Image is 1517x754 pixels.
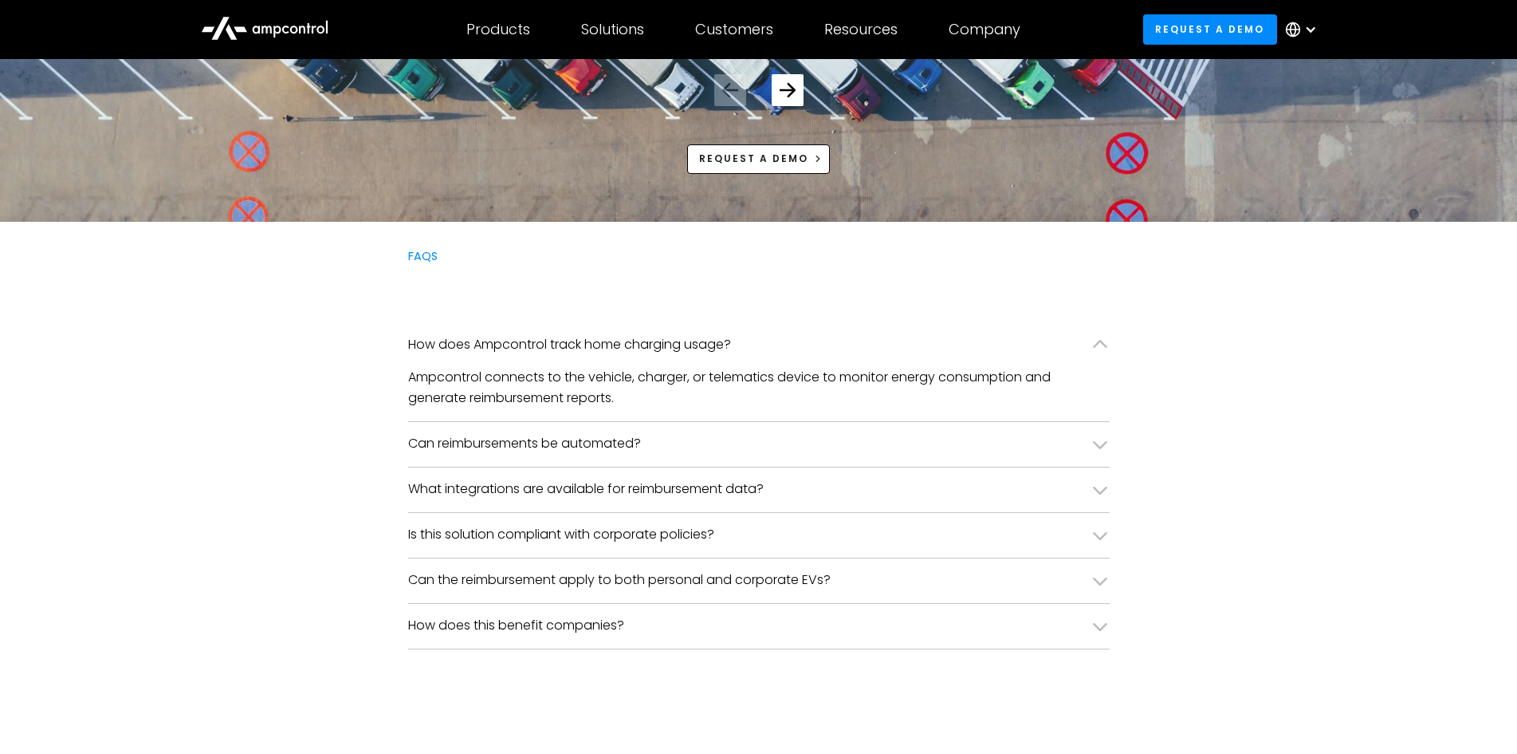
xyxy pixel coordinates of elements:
div: Products [466,21,530,38]
div: Is this solution compliant with corporate policies? [408,526,714,543]
div: Request a demo [699,152,808,166]
div: Solutions [581,21,644,38]
div: Customers [695,21,773,38]
a: Request a demo [1143,14,1277,44]
div: Can the reimbursement apply to both personal and corporate EVs? [408,571,831,589]
p: Ampcontrol connects to the vehicle, charger, or telematics device to monitor energy consumption a... [408,367,1110,408]
div: FAQs [408,247,1110,265]
div: Resources [824,21,898,38]
div: Next slide [772,74,804,106]
div: Company [949,21,1020,38]
a: Request a demo [687,144,831,174]
div: Can reimbursements be automated? [408,435,641,452]
div: Previous slide [714,74,746,106]
div: How does this benefit companies? [408,617,624,634]
div: How does Ampcontrol track home charging usage? [408,336,731,353]
div: What integrations are available for reimbursement data? [408,480,764,498]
